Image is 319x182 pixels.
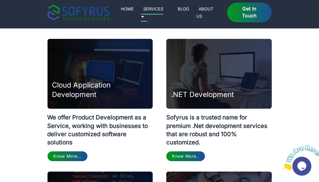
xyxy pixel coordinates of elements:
[48,4,109,21] img: sofyrus
[196,5,214,20] a: About Us
[166,109,272,147] p: Sofyrus is a trusted name for premium .Net development services that are robust and 100% customized.
[175,5,192,13] a: Blog
[280,143,319,173] iframe: chat widget
[48,109,153,147] p: We offer Product Development as a Service, working with businesses to deliver customized software...
[166,151,205,161] a: Know More..
[171,90,234,99] h3: .NET Development
[119,5,136,13] a: Home
[52,80,153,99] h3: Cloud Application Development
[141,5,163,21] a: Services 🞃
[3,3,42,27] img: Chat attention grabber
[48,151,87,161] a: Know More...
[227,3,271,23] a: Get in Touch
